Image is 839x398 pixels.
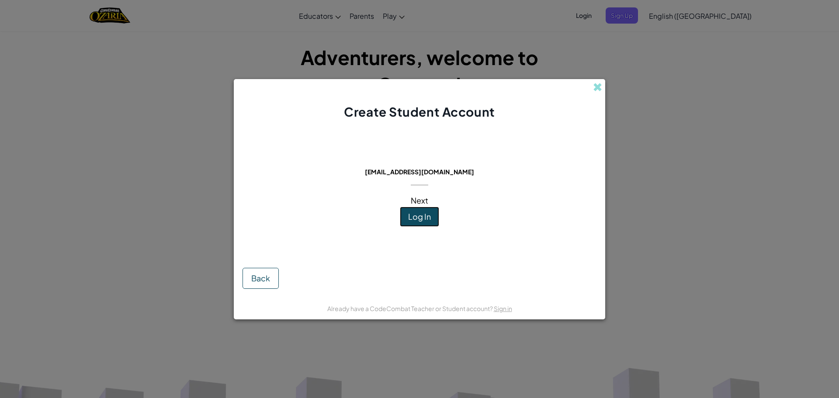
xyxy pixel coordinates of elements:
[365,168,474,176] span: [EMAIL_ADDRESS][DOMAIN_NAME]
[243,268,279,289] button: Back
[494,305,512,312] a: Sign in
[358,156,482,166] span: This email is already in use:
[251,273,270,283] span: Back
[400,207,439,227] button: Log In
[411,195,428,205] span: Next
[327,305,494,312] span: Already have a CodeCombat Teacher or Student account?
[408,211,431,221] span: Log In
[344,104,495,119] span: Create Student Account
